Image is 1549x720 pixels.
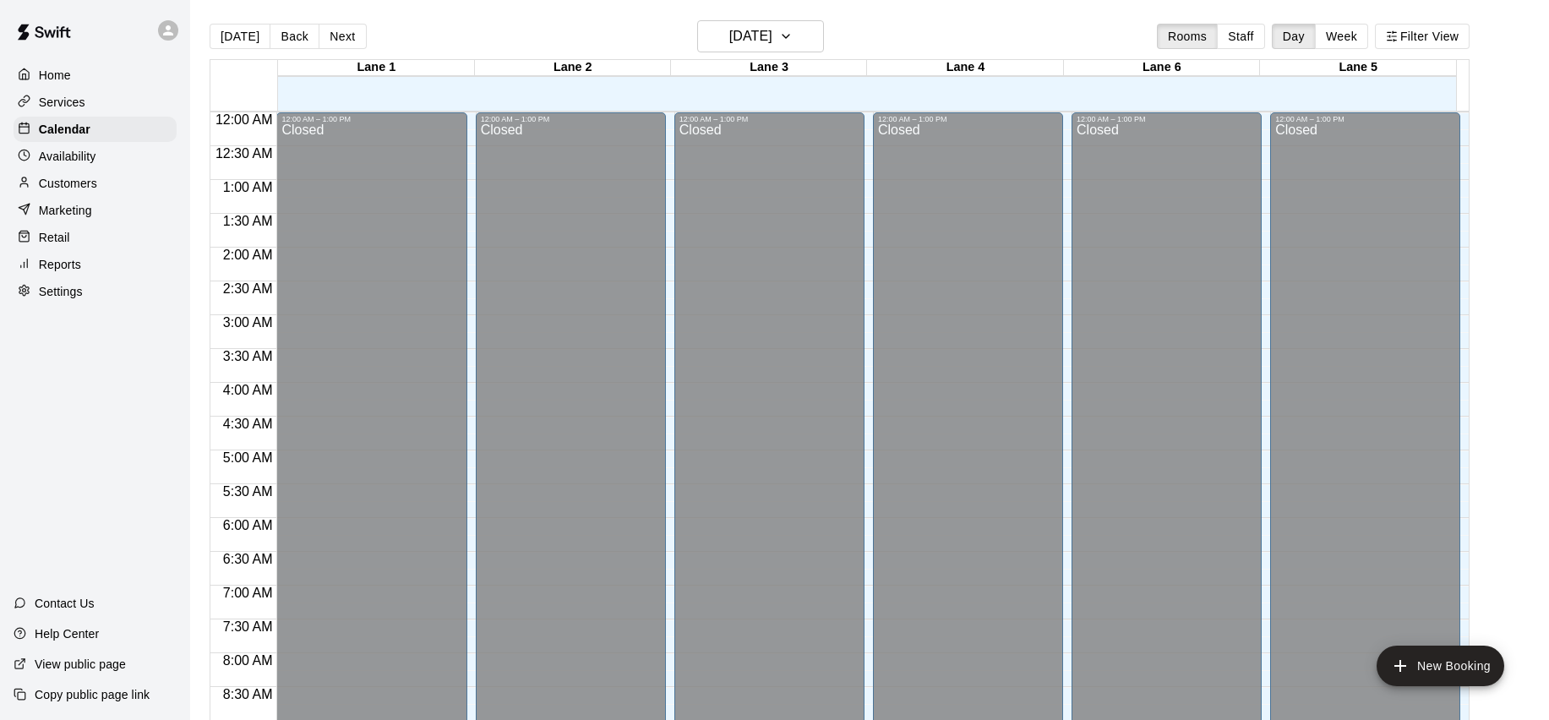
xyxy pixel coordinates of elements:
[697,20,824,52] button: [DATE]
[14,252,177,277] a: Reports
[1064,60,1260,76] div: Lane 6
[1377,646,1504,686] button: add
[219,383,277,397] span: 4:00 AM
[219,484,277,499] span: 5:30 AM
[14,279,177,304] a: Settings
[867,60,1063,76] div: Lane 4
[211,146,277,161] span: 12:30 AM
[39,283,83,300] p: Settings
[1375,24,1470,49] button: Filter View
[679,115,859,123] div: 12:00 AM – 1:00 PM
[14,198,177,223] a: Marketing
[219,315,277,330] span: 3:00 AM
[39,94,85,111] p: Services
[14,225,177,250] a: Retail
[1157,24,1218,49] button: Rooms
[219,518,277,532] span: 6:00 AM
[481,115,661,123] div: 12:00 AM – 1:00 PM
[14,117,177,142] a: Calendar
[39,202,92,219] p: Marketing
[475,60,671,76] div: Lane 2
[35,686,150,703] p: Copy public page link
[35,625,99,642] p: Help Center
[729,25,772,48] h6: [DATE]
[219,214,277,228] span: 1:30 AM
[211,112,277,127] span: 12:00 AM
[270,24,319,49] button: Back
[39,256,81,273] p: Reports
[35,595,95,612] p: Contact Us
[219,417,277,431] span: 4:30 AM
[219,586,277,600] span: 7:00 AM
[671,60,867,76] div: Lane 3
[14,90,177,115] a: Services
[219,552,277,566] span: 6:30 AM
[219,687,277,701] span: 8:30 AM
[1217,24,1265,49] button: Staff
[39,121,90,138] p: Calendar
[39,229,70,246] p: Retail
[878,115,1058,123] div: 12:00 AM – 1:00 PM
[278,60,474,76] div: Lane 1
[39,67,71,84] p: Home
[39,148,96,165] p: Availability
[219,281,277,296] span: 2:30 AM
[1275,115,1455,123] div: 12:00 AM – 1:00 PM
[14,171,177,196] a: Customers
[14,144,177,169] a: Availability
[219,248,277,262] span: 2:00 AM
[14,63,177,88] a: Home
[219,653,277,668] span: 8:00 AM
[219,349,277,363] span: 3:30 AM
[1077,115,1257,123] div: 12:00 AM – 1:00 PM
[219,180,277,194] span: 1:00 AM
[39,175,97,192] p: Customers
[1260,60,1456,76] div: Lane 5
[319,24,366,49] button: Next
[35,656,126,673] p: View public page
[210,24,270,49] button: [DATE]
[281,115,461,123] div: 12:00 AM – 1:00 PM
[1315,24,1368,49] button: Week
[1272,24,1316,49] button: Day
[219,619,277,634] span: 7:30 AM
[219,450,277,465] span: 5:00 AM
